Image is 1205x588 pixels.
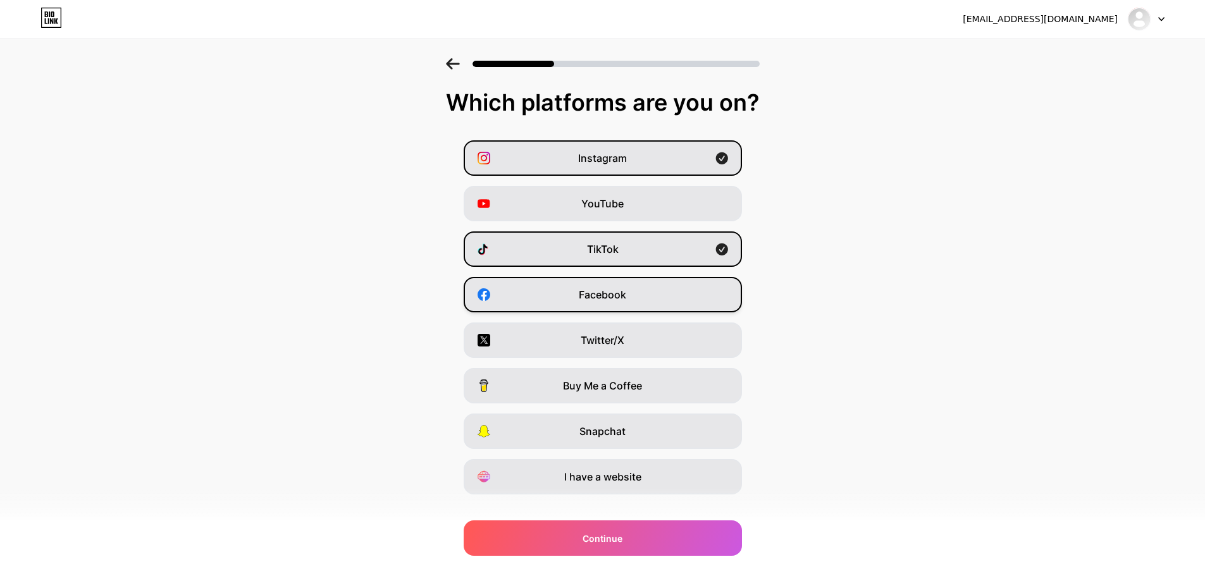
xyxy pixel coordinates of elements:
span: Continue [583,532,622,545]
img: Cynsii [1127,7,1151,31]
span: Snapchat [579,424,626,439]
span: I have a website [564,469,641,484]
span: Twitter/X [581,333,624,348]
span: Buy Me a Coffee [563,378,642,393]
span: TikTok [587,242,619,257]
span: Instagram [578,150,627,166]
span: YouTube [581,196,624,211]
div: Which platforms are you on? [13,90,1192,115]
span: Facebook [579,287,626,302]
div: [EMAIL_ADDRESS][DOMAIN_NAME] [963,13,1118,26]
